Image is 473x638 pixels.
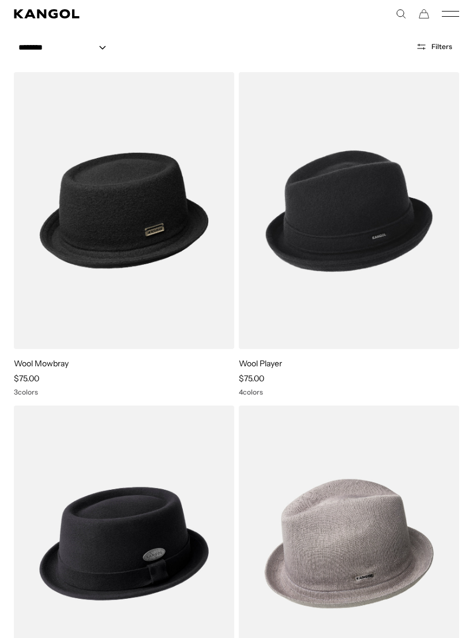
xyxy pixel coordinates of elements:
[419,9,429,19] button: Cart
[14,72,234,349] img: Wool Mowbray
[14,388,234,396] div: 3 colors
[442,9,459,19] button: Mobile Menu
[239,373,264,384] span: $75.00
[14,358,69,369] a: Wool Mowbray
[239,388,459,396] div: 4 colors
[14,42,118,54] select: Sort by: Featured
[396,9,406,19] summary: Search here
[14,373,39,384] span: $75.00
[14,9,236,18] a: Kangol
[431,43,452,51] span: Filters
[239,358,282,369] a: Wool Player
[239,72,459,349] img: Wool Player
[409,42,459,52] button: Open filters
